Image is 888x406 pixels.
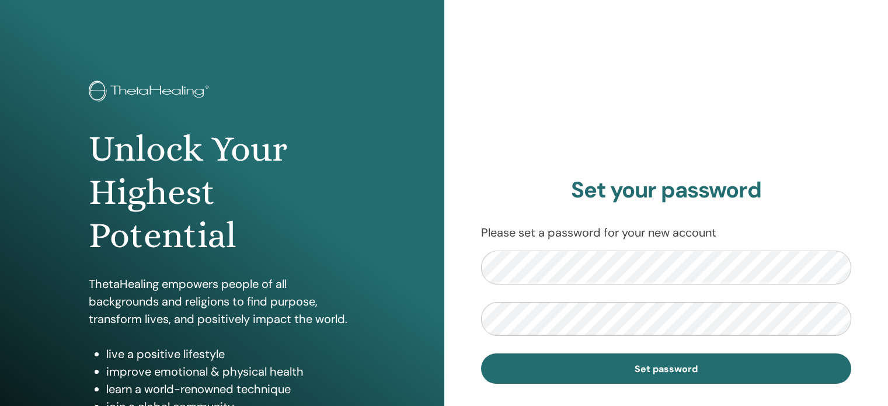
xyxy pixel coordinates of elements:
h2: Set your password [481,177,852,204]
h1: Unlock Your Highest Potential [89,127,356,258]
p: ThetaHealing empowers people of all backgrounds and religions to find purpose, transform lives, a... [89,275,356,328]
p: Please set a password for your new account [481,224,852,241]
li: learn a world-renowned technique [106,380,356,398]
li: improve emotional & physical health [106,363,356,380]
li: live a positive lifestyle [106,345,356,363]
button: Set password [481,353,852,384]
span: Set password [635,363,698,375]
